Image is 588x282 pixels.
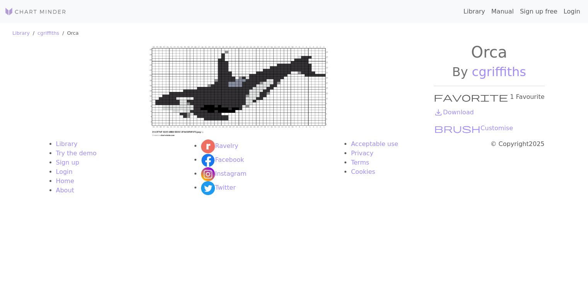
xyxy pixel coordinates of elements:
[201,139,215,153] img: Ravelry logo
[434,108,443,117] i: Download
[434,65,544,79] h2: By
[351,140,398,148] a: Acceptable use
[59,29,78,37] li: Orca
[491,139,545,195] p: © Copyright 2025
[434,123,513,133] button: CustomiseCustomise
[488,4,517,19] a: Manual
[434,92,508,102] i: Favourite
[434,123,481,134] span: brush
[434,107,443,118] span: save_alt
[460,4,488,19] a: Library
[434,92,544,102] p: 1 Favourite
[44,43,434,139] img: 211CF74F-1025-4BB2-BD3C-2F3650F0F373.jpeg
[56,168,73,175] a: Login
[201,156,244,163] a: Facebook
[37,30,59,36] a: cgriffiths
[434,92,508,102] span: favorite
[351,168,375,175] a: Cookies
[56,159,79,166] a: Sign up
[434,43,544,61] h1: Orca
[201,184,236,191] a: Twitter
[201,170,246,177] a: Instagram
[351,149,373,157] a: Privacy
[56,187,74,194] a: About
[12,30,30,36] a: Library
[201,142,238,149] a: Ravelry
[434,109,474,116] a: DownloadDownload
[201,167,215,181] img: Instagram logo
[56,149,97,157] a: Try the demo
[517,4,561,19] a: Sign up free
[351,159,369,166] a: Terms
[56,140,78,148] a: Library
[201,181,215,195] img: Twitter logo
[556,251,580,274] iframe: chat widget
[561,4,583,19] a: Login
[434,124,481,133] i: Customise
[201,153,215,167] img: Facebook logo
[472,65,526,79] a: cgriffiths
[5,7,66,16] img: Logo
[56,177,74,185] a: Home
